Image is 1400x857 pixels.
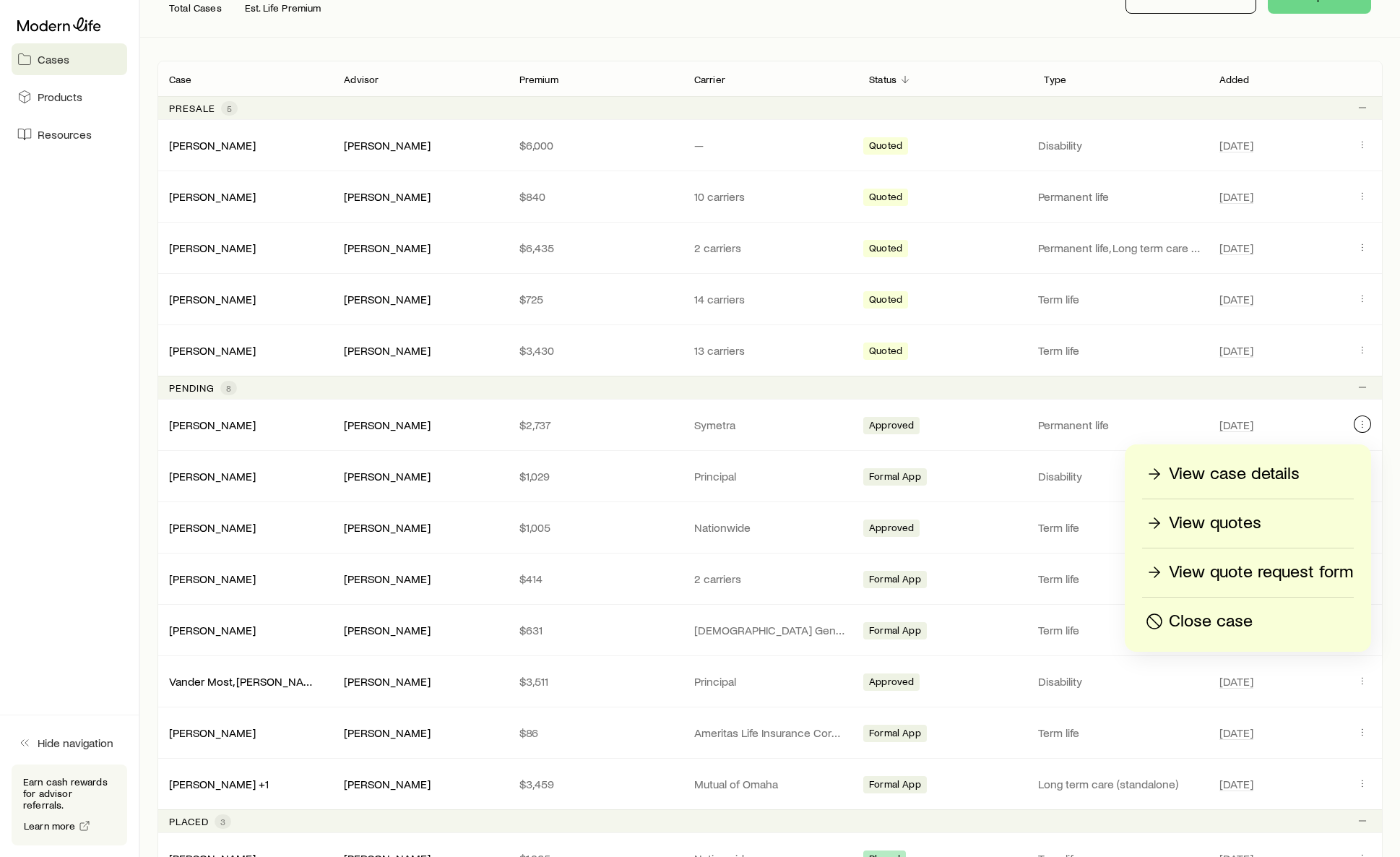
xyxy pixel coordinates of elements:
[169,418,256,431] a: [PERSON_NAME]
[169,623,256,637] a: [PERSON_NAME]
[1038,725,1201,740] p: Term life
[169,138,256,152] a: [PERSON_NAME]
[169,520,256,535] div: [PERSON_NAME]
[169,623,256,638] div: [PERSON_NAME]
[869,242,902,257] span: Quoted
[12,43,127,75] a: Cases
[12,727,127,759] button: Hide navigation
[519,572,671,586] p: $414
[519,292,671,306] p: $725
[869,522,914,537] span: Approved
[519,520,671,535] p: $1,005
[869,293,902,309] span: Quoted
[38,127,92,142] span: Resources
[24,821,76,831] span: Learn more
[38,736,113,750] span: Hide navigation
[694,469,846,483] p: Principal
[1142,560,1354,585] a: View quote request form
[169,469,256,483] a: [PERSON_NAME]
[169,674,323,688] a: Vander Most, [PERSON_NAME]
[869,727,921,742] span: Formal App
[169,74,192,85] p: Case
[1142,511,1354,536] a: View quotes
[344,469,431,484] div: [PERSON_NAME]
[1219,292,1253,306] span: [DATE]
[519,674,671,689] p: $3,511
[12,81,127,113] a: Products
[169,418,256,433] div: [PERSON_NAME]
[12,765,127,845] div: Earn cash rewards for advisor referrals.Learn more
[1169,610,1253,633] p: Close case
[519,777,671,791] p: $3,459
[23,776,116,811] p: Earn cash rewards for advisor referrals.
[1219,189,1253,204] span: [DATE]
[169,343,256,358] div: [PERSON_NAME]
[1038,189,1201,204] p: Permanent life
[169,292,256,306] a: [PERSON_NAME]
[344,418,431,433] div: [PERSON_NAME]
[344,777,431,792] div: [PERSON_NAME]
[1038,469,1201,483] p: Disability
[694,418,846,432] p: Symetra
[694,292,846,306] p: 14 carriers
[869,419,914,434] span: Approved
[519,241,671,255] p: $6,435
[344,343,431,358] div: [PERSON_NAME]
[1142,609,1354,634] button: Close case
[1169,561,1353,584] p: View quote request form
[1219,241,1253,255] span: [DATE]
[519,418,671,432] p: $2,737
[694,777,846,791] p: Mutual of Omaha
[169,241,256,254] a: [PERSON_NAME]
[12,119,127,150] a: Resources
[869,139,902,155] span: Quoted
[519,469,671,483] p: $1,029
[344,572,431,587] div: [PERSON_NAME]
[1219,777,1253,791] span: [DATE]
[220,816,225,827] span: 3
[1219,343,1253,358] span: [DATE]
[169,725,256,741] div: [PERSON_NAME]
[344,520,431,535] div: [PERSON_NAME]
[1219,674,1253,689] span: [DATE]
[519,189,671,204] p: $840
[169,469,256,484] div: [PERSON_NAME]
[169,572,256,585] a: [PERSON_NAME]
[519,138,671,152] p: $6,000
[344,725,431,741] div: [PERSON_NAME]
[38,90,82,104] span: Products
[1038,292,1201,306] p: Term life
[1219,74,1250,85] p: Added
[694,572,846,586] p: 2 carriers
[344,241,431,256] div: [PERSON_NAME]
[226,382,231,394] span: 8
[1038,418,1201,432] p: Permanent life
[169,816,209,827] p: Placed
[869,778,921,793] span: Formal App
[1038,241,1201,255] p: Permanent life, Long term care (linked benefit)
[1219,418,1253,432] span: [DATE]
[869,74,896,85] p: Status
[1038,623,1201,637] p: Term life
[694,343,846,358] p: 13 carriers
[169,343,256,357] a: [PERSON_NAME]
[1038,572,1201,586] p: Term life
[869,624,921,639] span: Formal App
[694,623,846,637] p: [DEMOGRAPHIC_DATA] General
[519,725,671,740] p: $86
[694,520,846,535] p: Nationwide
[169,725,256,739] a: [PERSON_NAME]
[694,725,846,740] p: Ameritas Life Insurance Corp. (Ameritas)
[344,292,431,307] div: [PERSON_NAME]
[1169,462,1300,486] p: View case details
[1038,343,1201,358] p: Term life
[227,103,232,114] span: 5
[1038,674,1201,689] p: Disability
[869,470,921,486] span: Formal App
[519,623,671,637] p: $631
[169,572,256,587] div: [PERSON_NAME]
[169,2,222,14] p: Total Cases
[1169,512,1261,535] p: View quotes
[869,191,902,206] span: Quoted
[344,623,431,638] div: [PERSON_NAME]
